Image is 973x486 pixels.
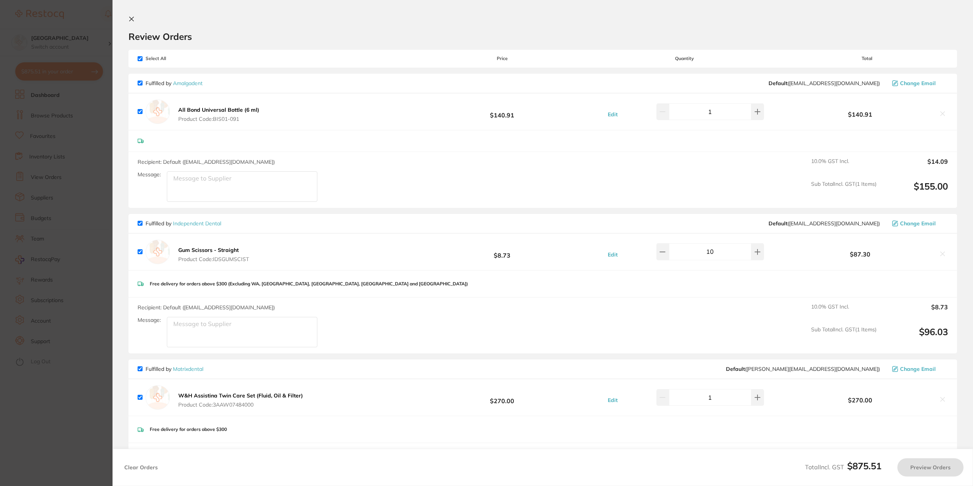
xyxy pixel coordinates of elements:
[811,158,876,175] span: 10.0 % GST Incl.
[146,220,221,226] p: Fulfilled by
[769,220,880,226] span: orders@independentdental.com.au
[883,304,948,320] output: $8.73
[176,392,305,408] button: W&H Assistina Twin Care Set (Fluid, Oil & Filter) Product Code:3AAW07484000
[900,80,936,86] span: Change Email
[421,104,583,119] b: $140.91
[146,366,203,372] p: Fulfilled by
[178,116,259,122] span: Product Code: BIS01-091
[786,111,934,118] b: $140.91
[890,366,948,372] button: Change Email
[811,304,876,320] span: 10.0 % GST Incl.
[146,100,170,124] img: empty.jpg
[900,220,936,226] span: Change Email
[890,80,948,87] button: Change Email
[421,245,583,259] b: $8.73
[726,366,880,372] span: peter@matrixdental.com.au
[178,392,303,399] b: W&H Assistina Twin Care Set (Fluid, Oil & Filter)
[605,397,620,404] button: Edit
[122,458,160,477] button: Clear Orders
[150,427,227,432] p: Free delivery for orders above $300
[805,463,881,471] span: Total Incl. GST
[178,402,303,408] span: Product Code: 3AAW07484000
[146,80,203,86] p: Fulfilled by
[897,458,963,477] button: Preview Orders
[726,366,745,372] b: Default
[138,317,161,323] label: Message:
[890,220,948,227] button: Change Email
[176,106,261,122] button: All Bond Universal Bottle (6 ml) Product Code:BIS01-091
[178,256,249,262] span: Product Code: IDSGUMSCIST
[900,366,936,372] span: Change Email
[138,304,275,311] span: Recipient: Default ( [EMAIL_ADDRESS][DOMAIN_NAME] )
[421,56,583,61] span: Price
[583,56,786,61] span: Quantity
[173,80,203,87] a: Amalgadent
[883,158,948,175] output: $14.09
[150,281,468,287] p: Free delivery for orders above $300 (Excluding WA, [GEOGRAPHIC_DATA], [GEOGRAPHIC_DATA], [GEOGRAP...
[146,385,170,410] img: empty.jpg
[138,171,161,178] label: Message:
[847,460,881,472] b: $875.51
[811,326,876,347] span: Sub Total Incl. GST ( 1 Items)
[883,326,948,347] output: $96.03
[178,106,259,113] b: All Bond Universal Bottle (6 ml)
[173,366,203,372] a: Matrixdental
[769,220,788,227] b: Default
[421,391,583,405] b: $270.00
[605,251,620,258] button: Edit
[769,80,880,86] span: info@amalgadent.com.au
[146,240,170,264] img: empty.jpg
[811,181,876,202] span: Sub Total Incl. GST ( 1 Items)
[883,181,948,202] output: $155.00
[786,397,934,404] b: $270.00
[786,56,948,61] span: Total
[178,247,239,253] b: Gum Scissors - Straight
[786,251,934,258] b: $87.30
[138,158,275,165] span: Recipient: Default ( [EMAIL_ADDRESS][DOMAIN_NAME] )
[128,31,957,42] h2: Review Orders
[138,56,214,61] span: Select All
[173,220,221,227] a: Independent Dental
[769,80,788,87] b: Default
[176,247,251,263] button: Gum Scissors - Straight Product Code:IDSGUMSCIST
[605,111,620,118] button: Edit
